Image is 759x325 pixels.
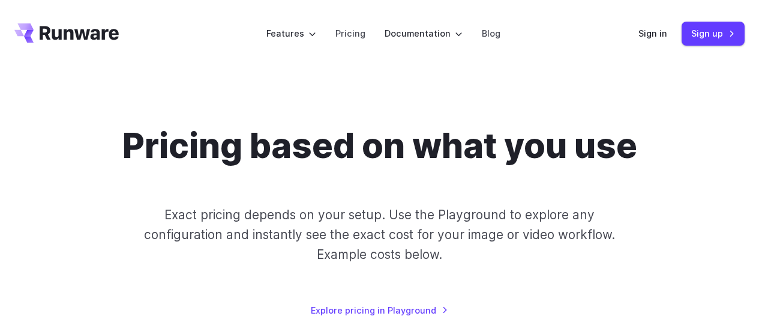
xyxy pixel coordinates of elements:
label: Documentation [385,26,463,40]
h1: Pricing based on what you use [122,125,637,166]
a: Sign in [638,26,667,40]
p: Exact pricing depends on your setup. Use the Playground to explore any configuration and instantl... [124,205,635,265]
label: Features [266,26,316,40]
a: Blog [482,26,500,40]
a: Sign up [682,22,745,45]
a: Go to / [14,23,119,43]
a: Pricing [335,26,365,40]
a: Explore pricing in Playground [311,303,448,317]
